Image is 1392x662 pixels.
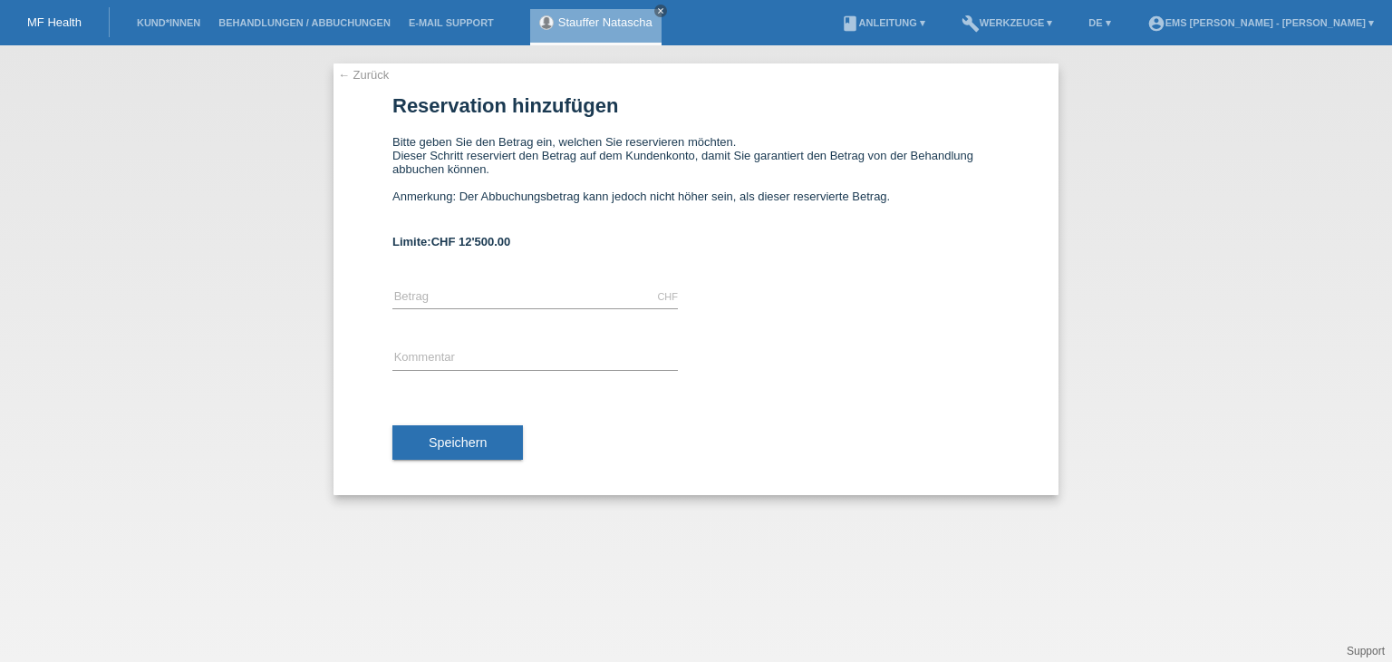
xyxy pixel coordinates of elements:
b: Limite: [392,235,510,248]
a: Support [1347,645,1385,657]
span: Speichern [429,435,487,450]
i: book [841,15,859,33]
div: Bitte geben Sie den Betrag ein, welchen Sie reservieren möchten. Dieser Schritt reserviert den Be... [392,135,1000,217]
a: bookAnleitung ▾ [832,17,934,28]
a: DE ▾ [1079,17,1119,28]
a: close [654,5,667,17]
button: Speichern [392,425,523,460]
a: Kund*innen [128,17,209,28]
i: account_circle [1147,15,1165,33]
a: MF Health [27,15,82,29]
span: CHF 12'500.00 [431,235,511,248]
a: ← Zurück [338,68,389,82]
a: account_circleEMS [PERSON_NAME] - [PERSON_NAME] ▾ [1138,17,1383,28]
h1: Reservation hinzufügen [392,94,1000,117]
a: Behandlungen / Abbuchungen [209,17,400,28]
a: E-Mail Support [400,17,503,28]
a: Stauffer Natascha [558,15,652,29]
i: build [962,15,980,33]
a: buildWerkzeuge ▾ [952,17,1062,28]
div: CHF [657,291,678,302]
i: close [656,6,665,15]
